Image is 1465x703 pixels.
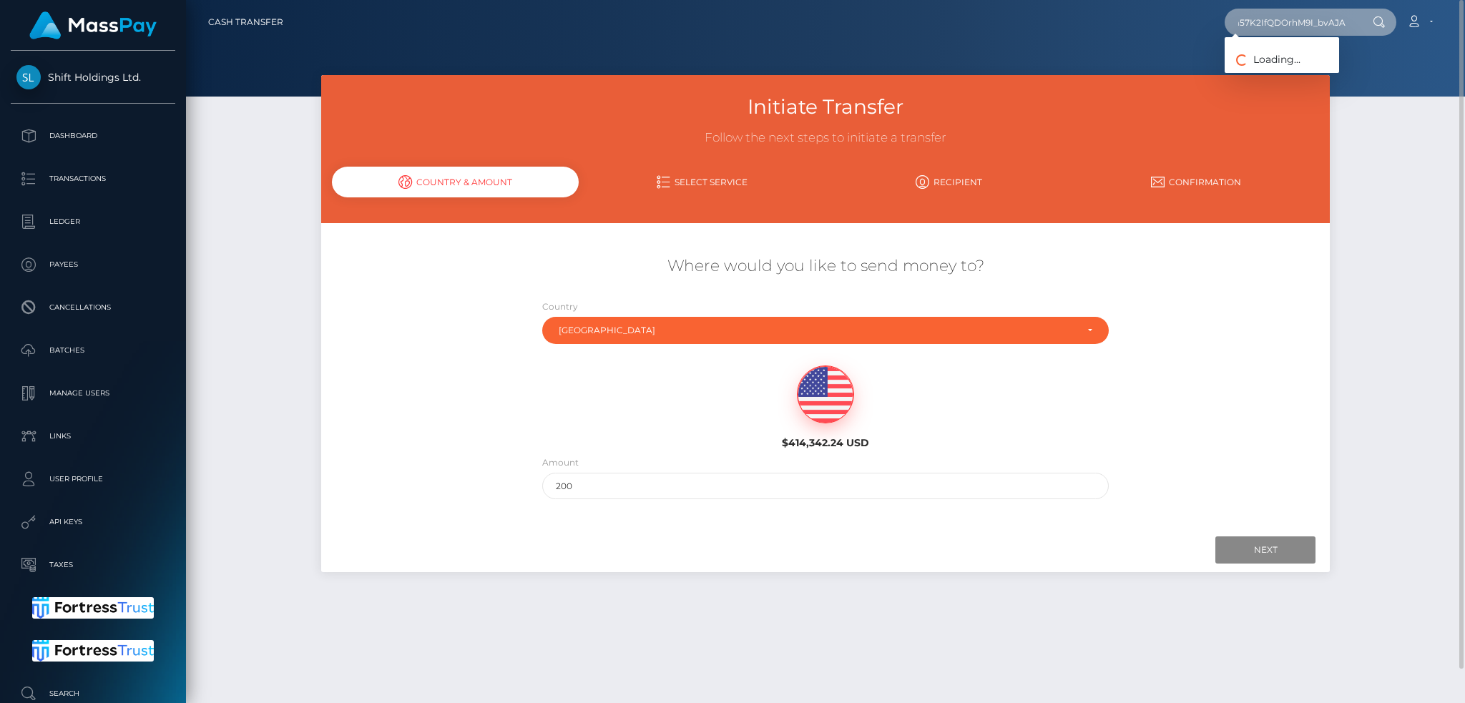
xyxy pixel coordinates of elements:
span: Loading... [1225,53,1300,66]
div: [GEOGRAPHIC_DATA] [559,325,1077,336]
p: Dashboard [16,125,170,147]
span: Shift Holdings Ltd. [11,71,175,84]
input: Search... [1225,9,1359,36]
img: Shift Holdings Ltd. [16,65,41,89]
p: Batches [16,340,170,361]
a: Cancellations [11,290,175,325]
input: Amount to send in USD (Maximum: 414342.24) [542,473,1109,499]
a: User Profile [11,461,175,497]
img: USD.png [798,366,853,423]
p: Taxes [16,554,170,576]
a: Taxes [11,547,175,583]
p: API Keys [16,511,170,533]
p: Manage Users [16,383,170,404]
div: Country & Amount [332,167,579,197]
h6: $414,342.24 USD [696,437,955,449]
a: Confirmation [1072,169,1319,195]
button: United Kingdom [542,317,1109,344]
h3: Initiate Transfer [332,93,1319,121]
p: Links [16,426,170,447]
a: Select Service [579,169,825,195]
h5: Where would you like to send money to? [332,255,1319,277]
label: Country [542,300,578,313]
a: Transactions [11,161,175,197]
a: Ledger [11,204,175,240]
p: User Profile [16,468,170,490]
a: Links [11,418,175,454]
a: Manage Users [11,375,175,411]
p: Cancellations [16,297,170,318]
img: MassPay Logo [29,11,157,39]
h3: Follow the next steps to initiate a transfer [332,129,1319,147]
a: Cash Transfer [208,7,283,37]
a: API Keys [11,504,175,540]
p: Ledger [16,211,170,232]
p: Transactions [16,168,170,190]
img: Fortress Trust [32,597,155,619]
input: Next [1215,536,1315,564]
a: Batches [11,333,175,368]
p: Payees [16,254,170,275]
img: Fortress Trust [32,640,155,662]
a: Dashboard [11,118,175,154]
a: Recipient [825,169,1072,195]
label: Amount [542,456,579,469]
a: Payees [11,247,175,282]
